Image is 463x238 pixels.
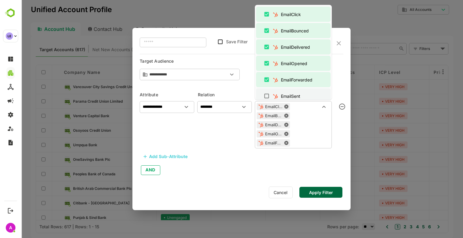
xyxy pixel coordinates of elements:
[251,12,257,18] img: hubspot.png
[251,28,257,34] img: hubspot.png
[235,121,269,128] div: EmailDelivered
[235,139,269,147] div: EmailForwarded
[206,70,215,79] button: Open
[248,187,271,198] button: Cancel
[260,60,286,67] div: EmailOpened
[314,99,328,114] button: clear
[260,28,288,34] div: EmailBounced
[251,44,257,50] img: hubspot.png
[3,7,18,19] img: BambooboxLogoMark.f1c84d78b4c51b1a7b5f700c9845e183.svg
[118,91,173,98] h6: Attribute
[251,93,257,99] img: hubspot.png
[120,165,139,175] button: AND
[298,103,307,111] button: Close
[278,187,321,198] button: Apply Filter
[118,59,173,66] h6: Target Audience
[237,104,243,110] img: hubspot.png
[6,32,13,40] div: LE
[235,103,269,110] div: EmailClick
[6,223,15,233] div: A
[244,113,261,118] div: EmailBounced
[6,207,15,215] button: Logout
[237,113,243,119] img: hubspot.png
[120,152,168,161] button: Add Sub-Attribute
[260,93,279,99] div: EmailSent
[218,103,227,111] button: Open
[244,140,261,146] div: EmailForwarded
[237,140,243,146] img: hubspot.png
[260,44,289,50] div: EmailDelivered
[205,39,226,44] label: Save Filter
[237,131,243,137] img: hubspot.png
[235,112,269,119] div: EmailBounced
[235,130,269,137] div: EmailOpened
[244,131,261,137] div: EmailOpened
[128,153,166,160] div: Add Sub-Attribute
[161,103,169,111] button: Open
[244,104,261,109] div: EmailClick
[237,122,243,128] img: hubspot.png
[244,122,261,127] div: EmailDelivered
[251,77,257,83] img: hubspot.png
[177,91,231,98] h6: Relation
[314,40,321,46] button: close
[260,11,280,18] div: EmailClick
[251,61,257,67] img: hubspot.png
[260,77,291,83] div: EmailForwarded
